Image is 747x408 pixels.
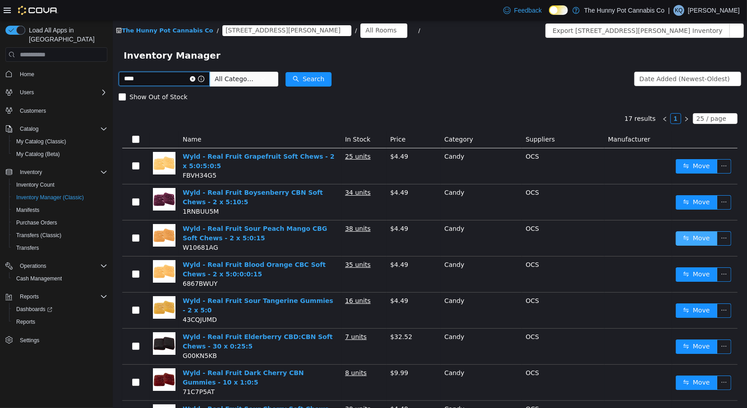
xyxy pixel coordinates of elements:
[413,385,426,392] span: OCS
[13,136,107,147] span: My Catalog (Classic)
[2,123,111,135] button: Catalog
[673,5,684,16] div: Kobee Quinn
[2,334,111,347] button: Settings
[16,275,62,282] span: Cash Management
[13,304,107,315] span: Dashboards
[413,205,426,212] span: OCS
[584,5,664,16] p: The Hunny Pot Cannabis Co
[571,96,576,101] i: icon: right
[40,348,63,371] img: Wyld - Real Fruit Dark Cherry CBN Gummies - 10 x 1:0:5 hero shot
[563,175,604,189] button: icon: swapMove
[9,303,111,316] a: Dashboards
[604,247,618,261] button: icon: ellipsis
[102,54,143,63] span: All Categories
[2,86,111,99] button: Users
[40,204,63,226] img: Wyld - Real Fruit Sour Peach Mango CBG Soft Chews - 2 x 5:0:15 hero shot
[77,56,83,61] i: icon: close-circle
[232,205,258,212] u: 38 units
[232,241,258,248] u: 35 units
[16,87,37,98] button: Users
[20,107,46,115] span: Customers
[549,5,568,15] input: Dark Mode
[40,312,63,335] img: Wyld - Real Fruit Elderberry CBD:CBN Soft Chews - 30 x 0:25:5 hero shot
[13,243,42,253] a: Transfers
[13,136,70,147] a: My Catalog (Classic)
[70,313,220,330] a: Wyld - Real Fruit Elderberry CBD:CBN Soft Chews - 30 x 0:25:5
[615,96,621,102] i: icon: down
[16,194,84,201] span: Inventory Manager (Classic)
[604,175,618,189] button: icon: ellipsis
[16,167,107,178] span: Inventory
[328,272,409,308] td: Candy
[5,64,107,370] nav: Complex example
[40,240,63,262] img: Wyld - Real Fruit Blood Orange CBC Soft Chews - 2 x 5:0:0:0:15 hero shot
[25,26,107,44] span: Load All Apps in [GEOGRAPHIC_DATA]
[568,93,579,104] li: Next Page
[40,276,63,298] img: Wyld - Real Fruit Sour Tangerine Gummies - 2 x 5:0 hero shot
[13,230,107,241] span: Transfers (Classic)
[13,192,88,203] a: Inventory Manager (Classic)
[20,125,38,133] span: Catalog
[433,3,617,18] button: Export [STREET_ADDRESS][PERSON_NAME] Inventory
[9,216,111,229] button: Purchase Orders
[16,68,107,79] span: Home
[277,349,295,356] span: $9.99
[40,384,63,407] img: Wyld - Real Fruit Sour Cherry Soft Chews - 2 x 5:0 hero shot
[20,169,42,176] span: Inventory
[70,260,105,267] span: 6867BWUY
[2,166,111,179] button: Inventory
[70,277,221,293] a: Wyld - Real Fruit Sour Tangerine Gummies - 2 x 5:0
[70,349,191,366] a: Wyld - Real Fruit Dark Cherry CBN Gummies - 10 x 1:0:5
[16,244,39,252] span: Transfers
[13,179,58,190] a: Inventory Count
[13,149,107,160] span: My Catalog (Beta)
[277,115,293,123] span: Price
[16,87,107,98] span: Users
[20,89,34,96] span: Users
[9,191,111,204] button: Inventory Manager (Classic)
[232,385,258,392] u: 30 units
[604,211,618,225] button: icon: ellipsis
[70,332,104,339] span: G00KN5KB
[13,316,39,327] a: Reports
[277,313,300,320] span: $32.52
[558,93,568,104] li: 1
[2,260,111,272] button: Operations
[328,308,409,344] td: Candy
[9,179,111,191] button: Inventory Count
[16,261,107,271] span: Operations
[232,115,258,123] span: In Stock
[232,277,258,284] u: 16 units
[563,319,604,334] button: icon: swapMove
[2,104,111,117] button: Customers
[20,71,34,78] span: Home
[242,7,244,14] span: /
[332,115,360,123] span: Category
[3,7,9,13] i: icon: shop
[675,5,682,16] span: KQ
[514,6,542,15] span: Feedback
[563,247,604,261] button: icon: swapMove
[253,3,284,17] div: All Rooms
[9,148,111,160] button: My Catalog (Beta)
[70,115,88,123] span: Name
[277,205,295,212] span: $4.49
[173,52,219,66] button: icon: searchSearch
[16,291,42,302] button: Reports
[413,133,426,140] span: OCS
[558,93,568,103] a: 1
[13,73,78,80] span: Show Out of Stock
[85,55,92,62] i: icon: info-circle
[13,316,107,327] span: Reports
[16,232,61,239] span: Transfers (Classic)
[563,139,604,153] button: icon: swapMove
[13,217,61,228] a: Purchase Orders
[413,313,426,320] span: OCS
[70,205,214,221] a: Wyld - Real Fruit Sour Peach Mango CBG Soft Chews - 2 x 5:0:15
[328,128,409,164] td: Candy
[70,169,210,185] a: Wyld - Real Fruit Boysenberry CBN Soft Chews - 2 x 5:10:5
[70,224,106,231] span: W10681AG
[328,344,409,380] td: Candy
[20,262,46,270] span: Operations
